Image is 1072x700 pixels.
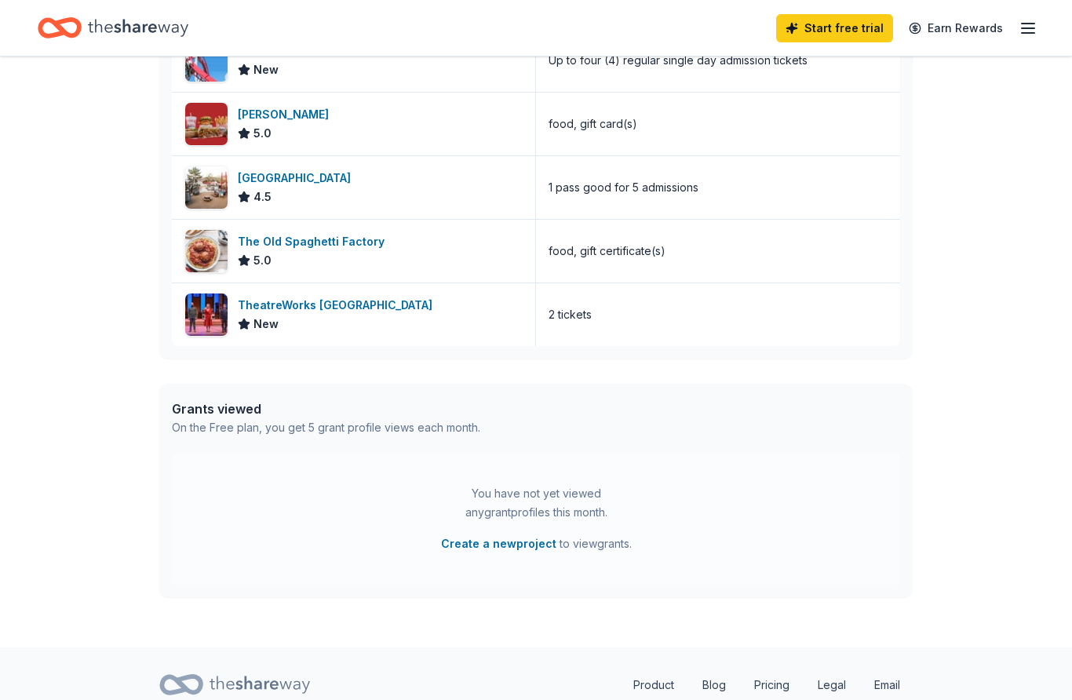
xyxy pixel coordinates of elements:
[185,166,228,209] img: Image for Bay Area Discovery Museum
[238,105,335,124] div: [PERSON_NAME]
[438,484,634,522] div: You have not yet viewed any grant profiles this month.
[253,60,279,79] span: New
[172,418,480,437] div: On the Free plan, you get 5 grant profile views each month.
[185,293,228,336] img: Image for TheatreWorks Silicon Valley
[549,51,808,70] div: Up to four (4) regular single day admission tickets
[253,188,272,206] span: 4.5
[441,534,632,553] span: to view grants .
[441,534,556,553] button: Create a newproject
[899,14,1012,42] a: Earn Rewards
[549,305,592,324] div: 2 tickets
[253,124,272,143] span: 5.0
[185,39,228,82] img: Image for California's Great America
[549,115,637,133] div: food, gift card(s)
[238,296,439,315] div: TheatreWorks [GEOGRAPHIC_DATA]
[549,242,665,261] div: food, gift certificate(s)
[253,315,279,334] span: New
[185,230,228,272] img: Image for The Old Spaghetti Factory
[38,9,188,46] a: Home
[776,14,893,42] a: Start free trial
[238,169,357,188] div: [GEOGRAPHIC_DATA]
[549,178,698,197] div: 1 pass good for 5 admissions
[238,232,391,251] div: The Old Spaghetti Factory
[172,399,480,418] div: Grants viewed
[253,251,272,270] span: 5.0
[185,103,228,145] img: Image for Portillo's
